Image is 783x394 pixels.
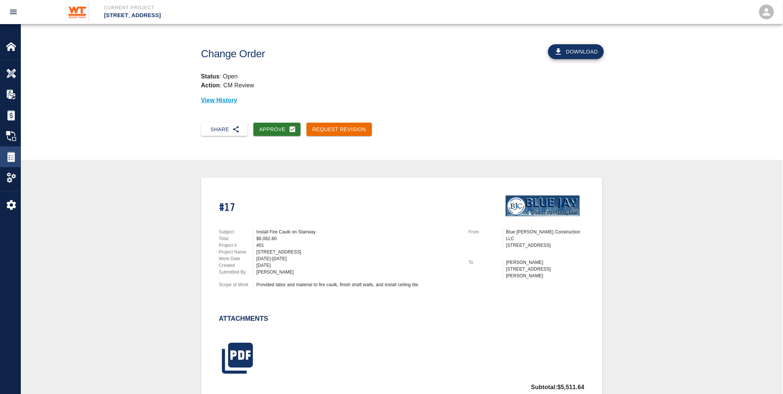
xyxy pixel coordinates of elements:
[4,3,22,21] button: open drawer
[746,358,783,394] iframe: Chat Widget
[201,73,220,80] strong: Status
[219,269,253,275] p: Submitted By
[104,11,432,20] p: [STREET_ADDRESS]
[219,201,235,214] h1: #17
[506,229,585,242] p: Blue [PERSON_NAME] Construction LLC
[256,269,460,275] div: [PERSON_NAME]
[219,255,253,262] p: Work Date
[469,259,503,266] p: To
[469,229,503,235] p: From
[506,259,585,266] p: [PERSON_NAME]
[253,123,301,136] button: Approve
[506,196,580,216] img: Blue Jay Construction LLC
[104,4,432,11] p: Current Project
[201,48,433,60] h1: Change Order
[256,235,460,242] div: $6,062.80
[256,249,460,255] div: [STREET_ADDRESS]
[219,281,253,288] p: Scope of Work
[219,242,253,249] p: Project #
[307,123,372,136] button: Request Revision
[201,82,220,88] strong: Action
[256,281,460,288] div: Provided labor and material to fire caulk, finish shaft walls, and install ceiling tile.
[201,123,247,136] button: Share
[201,96,602,105] p: View History
[256,229,460,235] div: Install Fire Caulk on Stairway
[256,255,460,262] div: [DATE]-[DATE]
[256,242,460,249] div: #01
[219,229,253,235] p: Subject
[219,262,253,269] p: Created
[201,72,602,81] p: : Open
[256,262,460,269] div: [DATE]
[219,249,253,255] p: Project Name
[201,81,602,90] p: : CM Review
[548,44,604,59] button: Download
[219,315,268,323] h2: Attachments
[66,1,89,22] img: Whiting-Turner
[219,235,253,242] p: Total
[506,242,585,249] p: [STREET_ADDRESS]
[506,266,585,279] p: [STREET_ADDRESS][PERSON_NAME]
